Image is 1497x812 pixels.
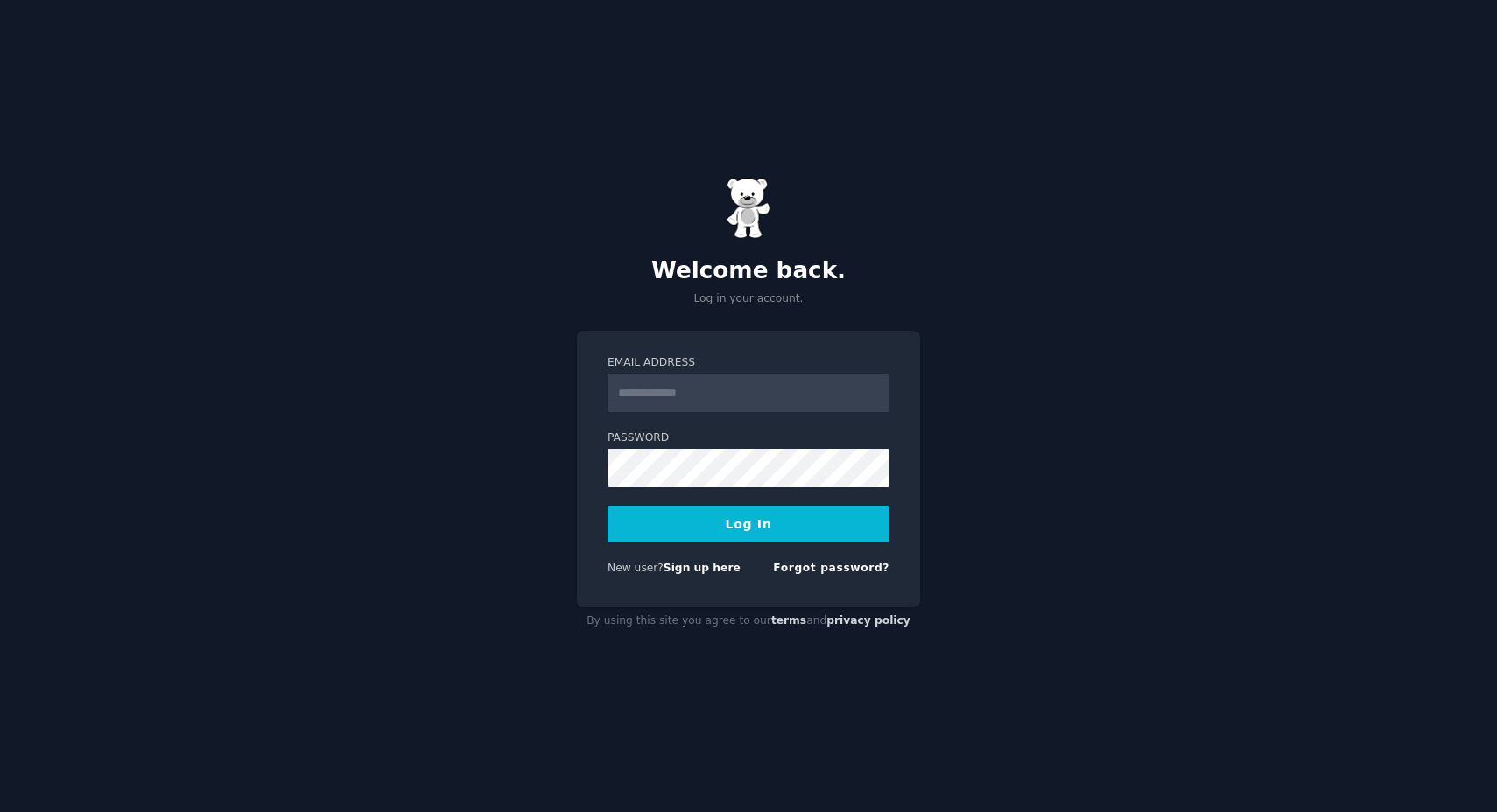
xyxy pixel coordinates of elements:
a: Sign up here [664,562,741,574]
a: terms [771,614,806,626]
a: Forgot password? [773,562,889,574]
button: Log In [608,506,889,542]
label: Email Address [608,355,889,371]
img: Gummy Bear [727,178,770,239]
span: New user? [608,562,664,574]
h2: Welcome back. [577,257,920,285]
div: By using this site you agree to our and [577,607,920,635]
p: Log in your account. [577,291,920,307]
a: privacy policy [826,614,910,626]
label: Password [608,430,889,446]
